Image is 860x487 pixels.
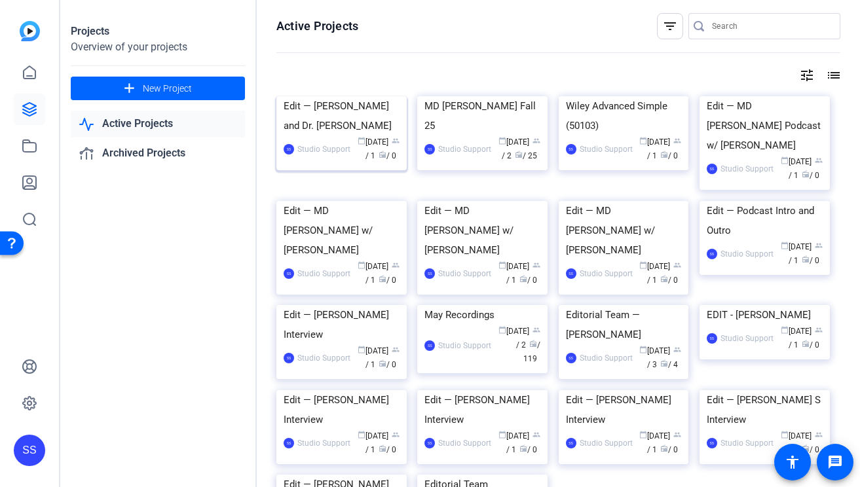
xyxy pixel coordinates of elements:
[297,143,350,156] div: Studio Support
[580,143,633,156] div: Studio Support
[566,201,682,260] div: Edit — MD [PERSON_NAME] w/ [PERSON_NAME]
[660,275,668,283] span: radio
[424,390,540,429] div: Edit — [PERSON_NAME] Interview
[789,242,823,265] span: / 1
[498,262,529,271] span: [DATE]
[566,390,682,429] div: Edit — [PERSON_NAME] Interview
[639,431,670,441] span: [DATE]
[707,249,717,259] div: SS
[660,151,668,158] span: radio
[825,67,840,83] mat-icon: list
[506,431,540,454] span: / 1
[379,359,386,367] span: radio
[284,353,294,363] div: SS
[720,247,774,261] div: Studio Support
[566,96,682,135] div: Wiley Advanced Simple (50103)
[720,437,774,450] div: Studio Support
[673,137,681,145] span: group
[523,340,540,363] span: / 119
[71,77,245,100] button: New Project
[424,268,435,279] div: SS
[284,96,400,135] div: Edit — [PERSON_NAME] and Dr. [PERSON_NAME]
[20,21,40,41] img: blue-gradient.svg
[379,275,386,283] span: radio
[815,242,823,249] span: group
[815,431,823,439] span: group
[438,143,491,156] div: Studio Support
[639,346,670,355] span: [DATE]
[802,256,819,265] span: / 0
[424,340,435,351] div: SS
[365,262,400,285] span: / 1
[580,352,633,365] div: Studio Support
[284,144,294,154] div: SS
[566,305,682,344] div: Editorial Team — [PERSON_NAME]
[707,438,717,448] div: SS
[529,340,537,348] span: radio
[566,353,576,363] div: SS
[781,431,789,439] span: calendar_today
[533,326,540,334] span: group
[639,137,647,145] span: calendar_today
[498,137,529,147] span: [DATE]
[358,431,365,439] span: calendar_today
[365,431,400,454] span: / 1
[284,438,294,448] div: SS
[438,267,491,280] div: Studio Support
[580,437,633,450] div: Studio Support
[707,305,823,325] div: EDIT - [PERSON_NAME]
[498,431,529,441] span: [DATE]
[424,201,540,260] div: Edit — MD [PERSON_NAME] w/ [PERSON_NAME]
[506,262,540,285] span: / 1
[781,242,812,251] span: [DATE]
[379,360,396,369] span: / 0
[785,454,800,470] mat-icon: accessibility
[660,276,678,285] span: / 0
[392,346,400,353] span: group
[358,137,365,145] span: calendar_today
[379,444,386,452] span: radio
[707,390,823,429] div: Edit — [PERSON_NAME] S Interview
[284,305,400,344] div: Edit — [PERSON_NAME] Interview
[662,18,678,34] mat-icon: filter_list
[424,96,540,135] div: MD [PERSON_NAME] Fall 25
[660,444,668,452] span: radio
[519,445,537,454] span: / 0
[515,151,523,158] span: radio
[720,162,774,175] div: Studio Support
[781,157,812,166] span: [DATE]
[284,201,400,260] div: Edit — MD [PERSON_NAME] w/ [PERSON_NAME]
[802,255,810,263] span: radio
[707,96,823,155] div: Edit — MD [PERSON_NAME] Podcast w/ [PERSON_NAME]
[660,359,668,367] span: radio
[424,144,435,154] div: SS
[566,268,576,279] div: SS
[358,346,388,355] span: [DATE]
[673,346,681,353] span: group
[802,340,819,350] span: / 0
[519,276,537,285] span: / 0
[71,111,245,137] a: Active Projects
[379,151,386,158] span: radio
[498,327,529,336] span: [DATE]
[358,261,365,269] span: calendar_today
[498,261,506,269] span: calendar_today
[707,333,717,344] div: SS
[498,431,506,439] span: calendar_today
[781,242,789,249] span: calendar_today
[660,445,678,454] span: / 0
[358,346,365,353] span: calendar_today
[660,360,678,369] span: / 4
[424,305,540,325] div: May Recordings
[297,352,350,365] div: Studio Support
[14,435,45,466] div: SS
[424,438,435,448] div: SS
[707,201,823,240] div: Edit — Podcast Intro and Outro
[284,390,400,429] div: Edit — [PERSON_NAME] Interview
[673,261,681,269] span: group
[498,137,506,145] span: calendar_today
[519,275,527,283] span: radio
[379,445,396,454] span: / 0
[639,346,647,353] span: calendar_today
[781,431,812,441] span: [DATE]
